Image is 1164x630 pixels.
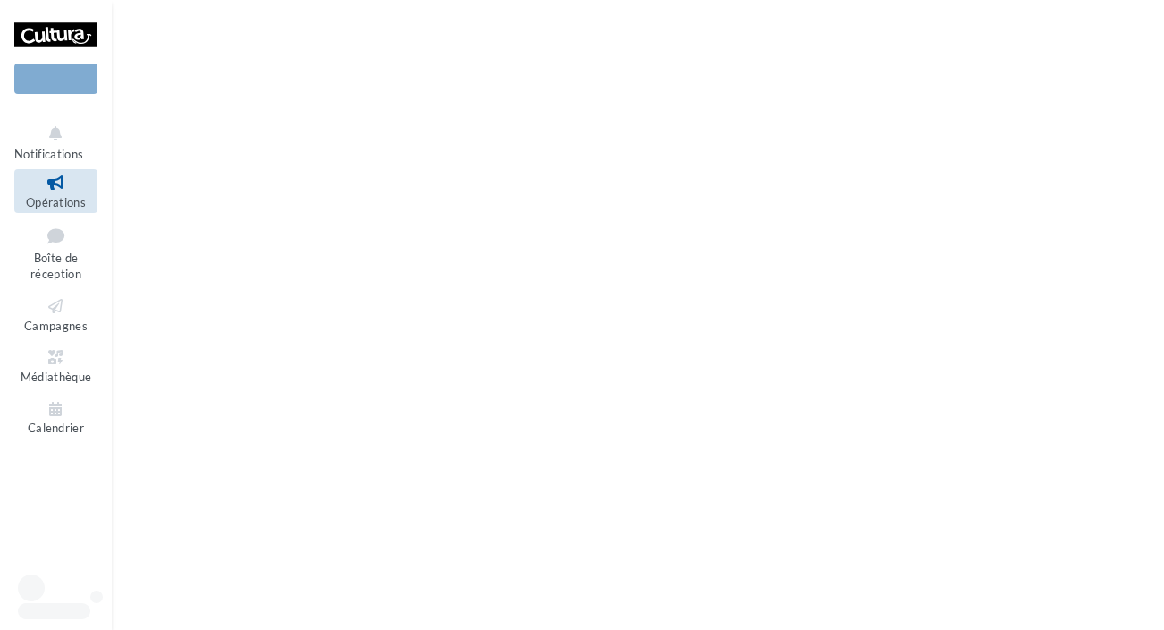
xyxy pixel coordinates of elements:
span: Campagnes [24,319,88,333]
div: Nouvelle campagne [14,64,97,94]
span: Médiathèque [21,370,92,384]
a: Campagnes [14,293,97,336]
span: Opérations [26,195,86,209]
a: Boîte de réception [14,220,97,285]
a: Médiathèque [14,344,97,387]
span: Notifications [14,147,83,161]
span: Calendrier [28,421,84,436]
span: Boîte de réception [30,251,81,282]
a: Calendrier [14,396,97,439]
a: Opérations [14,169,97,213]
